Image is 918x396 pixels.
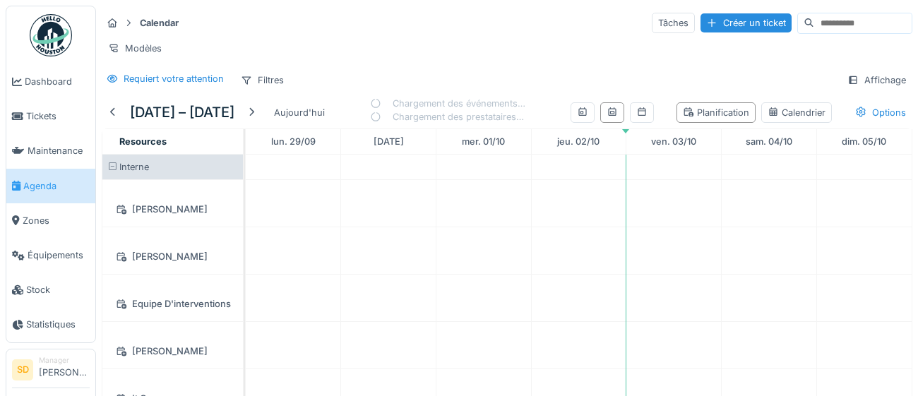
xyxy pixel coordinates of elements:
[12,355,90,389] a: SD Manager[PERSON_NAME]
[648,132,700,151] a: 3 octobre 2025
[701,13,792,32] div: Créer un ticket
[6,272,95,307] a: Stock
[26,283,90,296] span: Stock
[124,72,224,85] div: Requiert votre attention
[6,133,95,168] a: Maintenance
[25,75,90,88] span: Dashboard
[39,355,90,366] div: Manager
[28,144,90,157] span: Maintenance
[30,14,72,56] img: Badge_color-CXgf-gQk.svg
[111,248,234,265] div: [PERSON_NAME]
[102,38,168,59] div: Modèles
[268,132,319,151] a: 29 septembre 2025
[39,355,90,385] li: [PERSON_NAME]
[849,102,912,123] div: Options
[234,70,290,90] div: Filtres
[130,104,234,121] h5: [DATE] – [DATE]
[28,248,90,262] span: Équipements
[554,132,603,151] a: 2 octobre 2025
[458,132,508,151] a: 1 octobre 2025
[768,106,825,119] div: Calendrier
[683,106,749,119] div: Planification
[742,132,796,151] a: 4 octobre 2025
[6,169,95,203] a: Agenda
[23,179,90,193] span: Agenda
[134,16,184,30] strong: Calendar
[6,99,95,133] a: Tickets
[6,238,95,272] a: Équipements
[6,307,95,342] a: Statistiques
[370,97,525,110] div: Chargement des événements…
[6,64,95,99] a: Dashboard
[841,70,912,90] div: Affichage
[111,295,234,313] div: Equipe D'interventions
[23,214,90,227] span: Zones
[26,109,90,123] span: Tickets
[111,200,234,218] div: [PERSON_NAME]
[119,136,167,147] span: Resources
[12,359,33,380] li: SD
[838,132,890,151] a: 5 octobre 2025
[370,110,525,124] div: Chargement des prestataires…
[6,203,95,238] a: Zones
[652,13,695,33] div: Tâches
[268,103,330,122] div: Aujourd'hui
[111,342,234,360] div: [PERSON_NAME]
[119,162,149,172] span: Interne
[370,132,407,151] a: 30 septembre 2025
[26,318,90,331] span: Statistiques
